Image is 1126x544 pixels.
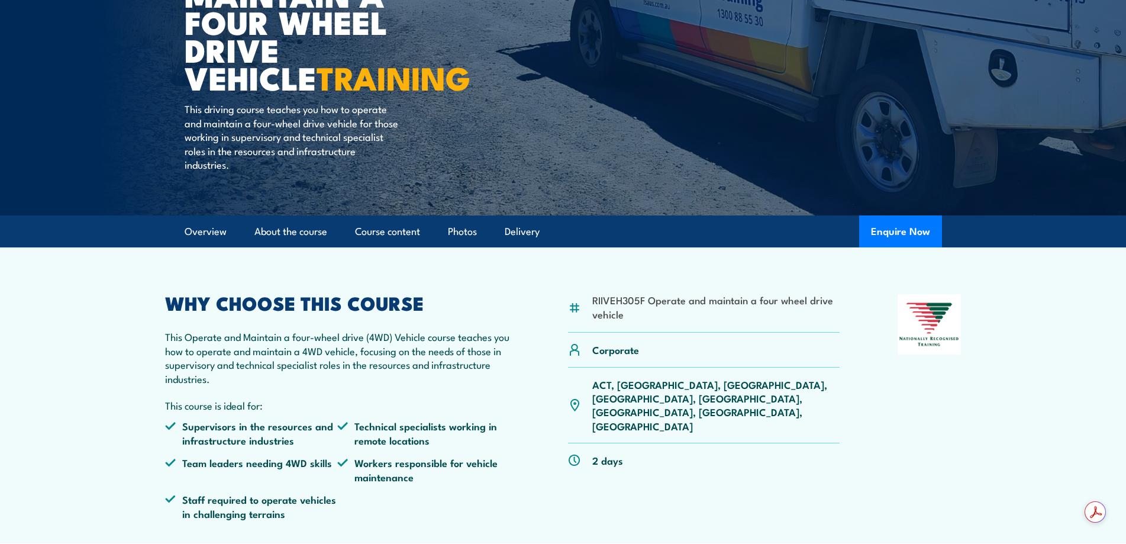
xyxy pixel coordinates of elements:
p: 2 days [592,453,623,467]
p: ACT, [GEOGRAPHIC_DATA], [GEOGRAPHIC_DATA], [GEOGRAPHIC_DATA], [GEOGRAPHIC_DATA], [GEOGRAPHIC_DATA... [592,378,840,433]
li: Team leaders needing 4WD skills [165,456,338,484]
a: Course content [355,216,420,247]
p: This course is ideal for: [165,398,511,412]
strong: TRAINING [317,52,470,101]
button: Enquire Now [859,215,942,247]
li: RIIVEH305F Operate and maintain a four wheel drive vehicle [592,293,840,321]
li: Technical specialists working in remote locations [337,419,510,447]
p: This driving course teaches you how to operate and maintain a four-wheel drive vehicle for those ... [185,102,401,171]
a: About the course [254,216,327,247]
li: Workers responsible for vehicle maintenance [337,456,510,484]
a: Photos [448,216,477,247]
p: Corporate [592,343,639,356]
a: Overview [185,216,227,247]
img: Nationally Recognised Training logo. [898,294,962,355]
p: This Operate and Maintain a four-wheel drive (4WD) Vehicle course teaches you how to operate and ... [165,330,511,385]
h2: WHY CHOOSE THIS COURSE [165,294,511,311]
li: Staff required to operate vehicles in challenging terrains [165,493,338,520]
li: Supervisors in the resources and infrastructure industries [165,419,338,447]
a: Delivery [505,216,540,247]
